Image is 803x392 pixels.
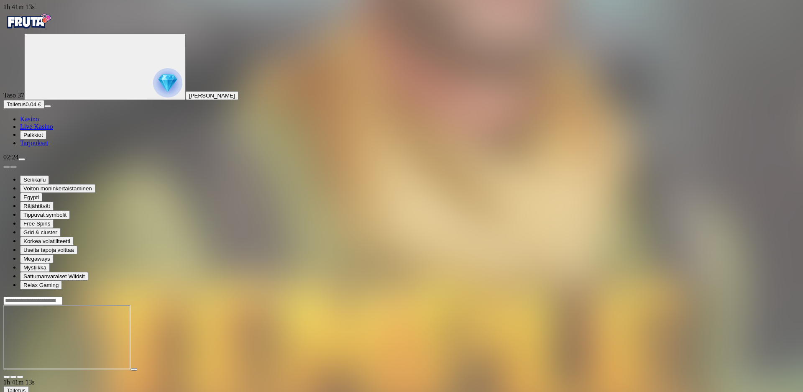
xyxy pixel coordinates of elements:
[44,105,51,108] button: menu
[23,247,74,253] span: Useita tapoja voittaa
[23,238,70,244] span: Korkea volatiliteetti
[23,212,66,218] span: Tippuvat symbolit
[23,132,43,138] span: Palkkiot
[3,11,800,147] nav: Primary
[3,11,54,32] img: Fruta
[20,139,48,146] a: gift-inverted iconTarjoukset
[18,158,25,161] button: menu
[3,26,54,33] a: Fruta
[20,210,70,219] button: Tippuvat symbolit
[3,376,10,378] button: close icon
[186,91,238,100] button: [PERSON_NAME]
[3,3,35,10] span: user session time
[3,305,130,369] iframe: Temple Tumble
[20,228,61,237] button: Grid & cluster
[23,177,46,183] span: Seikkailu
[20,281,62,290] button: Relax Gaming
[20,263,50,272] button: Mystiikka
[20,123,53,130] span: Live Kasino
[3,92,24,99] span: Taso 37
[17,376,23,378] button: fullscreen icon
[23,282,59,288] span: Relax Gaming
[20,254,54,263] button: Megaways
[3,100,44,109] button: Talletusplus icon0.04 €
[3,166,10,168] button: prev slide
[189,92,235,99] span: [PERSON_NAME]
[23,256,50,262] span: Megaways
[23,273,85,279] span: Sattumanvaraiset Wildsit
[23,185,92,192] span: Voiton moninkertaistaminen
[24,33,186,100] button: reward progress
[20,139,48,146] span: Tarjoukset
[20,115,39,123] span: Kasino
[153,68,182,97] img: reward progress
[7,101,26,108] span: Talletus
[20,131,46,139] button: reward iconPalkkiot
[20,246,77,254] button: Useita tapoja voittaa
[130,368,137,371] button: play icon
[20,193,42,202] button: Egypti
[20,175,49,184] button: Seikkailu
[3,297,63,305] input: Search
[20,115,39,123] a: diamond iconKasino
[23,264,46,271] span: Mystiikka
[10,376,17,378] button: chevron-down icon
[23,203,50,209] span: Räjähtävät
[23,229,57,236] span: Grid & cluster
[20,123,53,130] a: poker-chip iconLive Kasino
[3,154,18,161] span: 02:24
[23,220,50,227] span: Free Spins
[20,202,54,210] button: Räjähtävät
[20,184,95,193] button: Voiton moninkertaistaminen
[20,272,88,281] button: Sattumanvaraiset Wildsit
[3,379,35,386] span: user session time
[26,101,41,108] span: 0.04 €
[20,237,74,246] button: Korkea volatiliteetti
[10,166,17,168] button: next slide
[20,219,54,228] button: Free Spins
[23,194,39,200] span: Egypti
